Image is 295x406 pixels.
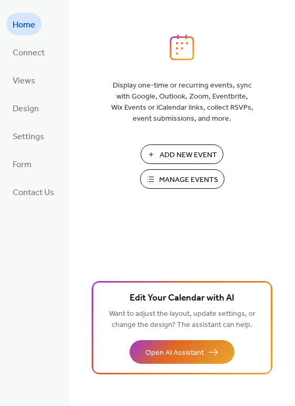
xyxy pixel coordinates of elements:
span: Design [13,101,39,117]
span: Contact Us [13,185,54,201]
span: Display one-time or recurring events, sync with Google, Outlook, Zoom, Eventbrite, Wix Events or ... [111,80,253,124]
a: Home [6,13,42,35]
button: Manage Events [140,169,224,189]
a: Contact Us [6,180,61,203]
a: Design [6,96,45,119]
span: Views [13,73,35,89]
a: Views [6,69,42,91]
span: Open AI Assistant [145,347,204,359]
span: Connect [13,45,45,61]
span: Manage Events [159,175,218,186]
span: Settings [13,129,44,145]
span: Form [13,157,32,173]
a: Connect [6,41,51,63]
a: Form [6,152,38,175]
button: Add New Event [141,144,223,164]
img: logo_icon.svg [170,34,194,61]
button: Open AI Assistant [130,340,234,364]
span: Home [13,17,35,33]
span: Add New Event [160,150,217,161]
a: Settings [6,124,51,147]
span: Want to adjust the layout, update settings, or change the design? The assistant can help. [109,307,255,332]
span: Edit Your Calendar with AI [130,291,234,306]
